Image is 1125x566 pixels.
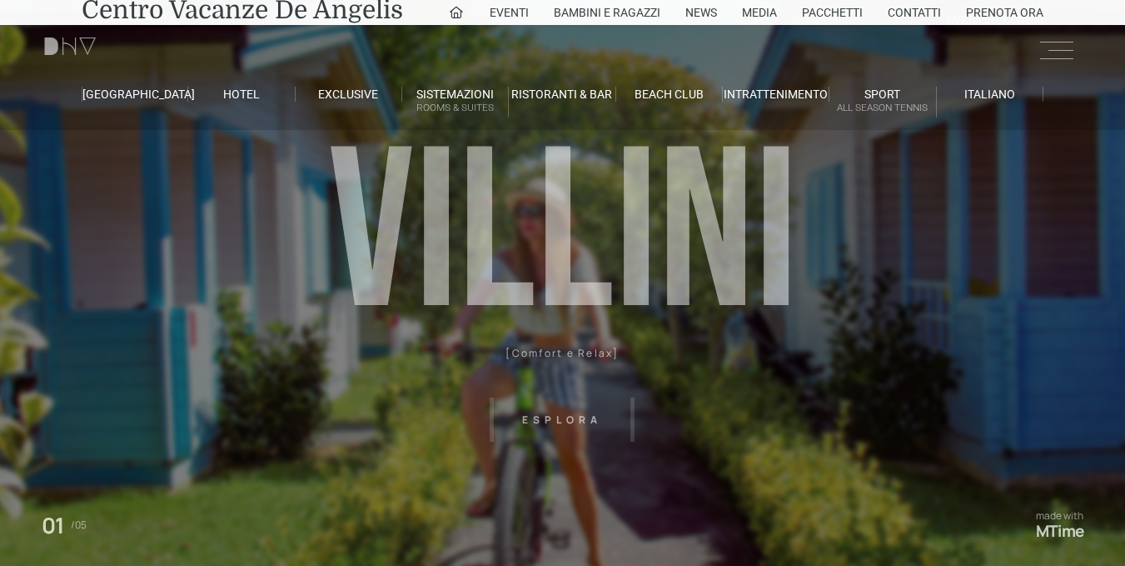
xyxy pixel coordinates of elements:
a: Exclusive [296,87,402,102]
span: Italiano [964,88,1015,101]
a: Intrattenimento [723,87,829,102]
a: SistemazioniRooms & Suites [402,87,509,118]
small: All Season Tennis [829,100,935,116]
a: SportAll Season Tennis [829,87,936,118]
a: Beach Club [616,87,723,102]
a: [GEOGRAPHIC_DATA] [82,87,188,102]
a: Ristoranti & Bar [509,87,615,102]
small: Rooms & Suites [402,100,508,116]
a: Hotel [188,87,295,102]
a: Italiano [937,87,1043,102]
